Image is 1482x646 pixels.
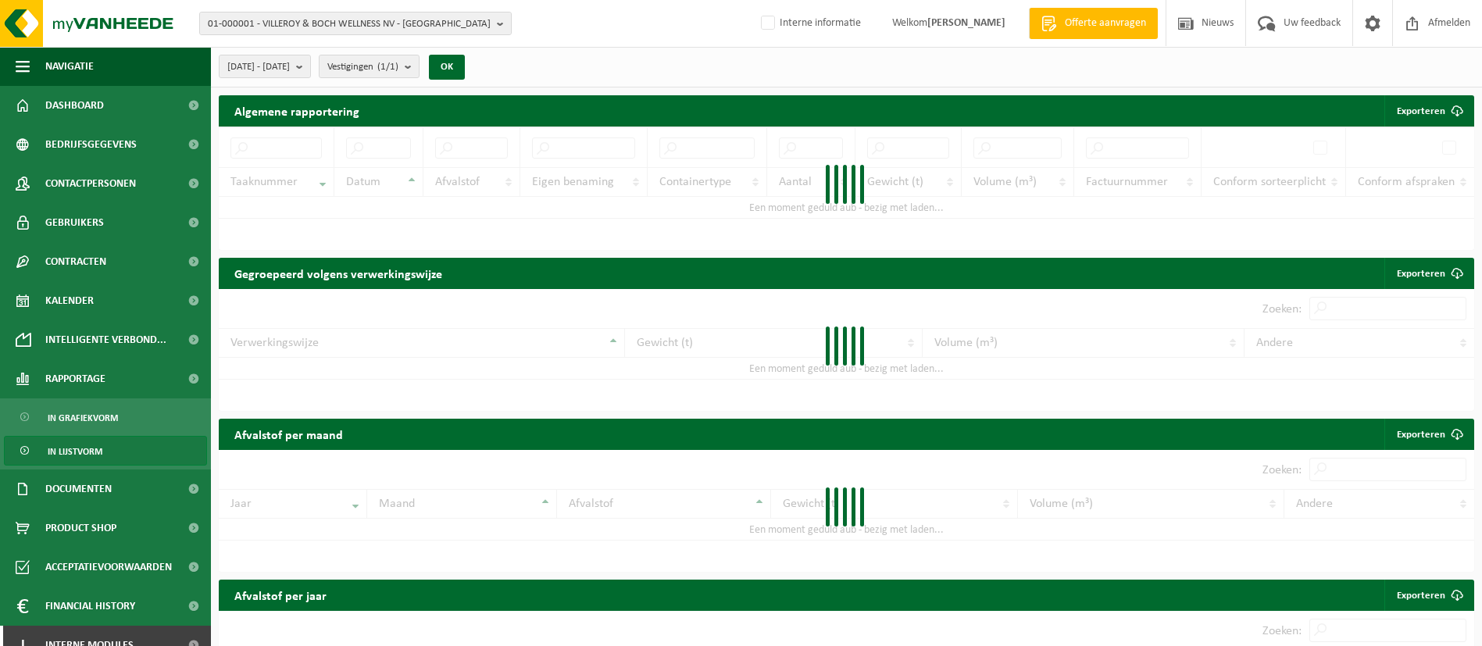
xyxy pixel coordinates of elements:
[4,436,207,466] a: In lijstvorm
[208,12,491,36] span: 01-000001 - VILLEROY & BOCH WELLNESS NV - [GEOGRAPHIC_DATA]
[429,55,465,80] button: OK
[45,320,166,359] span: Intelligente verbond...
[377,62,398,72] count: (1/1)
[219,95,375,127] h2: Algemene rapportering
[45,242,106,281] span: Contracten
[45,47,94,86] span: Navigatie
[45,587,135,626] span: Financial History
[45,125,137,164] span: Bedrijfsgegevens
[48,437,102,466] span: In lijstvorm
[219,580,342,610] h2: Afvalstof per jaar
[219,419,359,449] h2: Afvalstof per maand
[227,55,290,79] span: [DATE] - [DATE]
[1384,258,1473,289] a: Exporteren
[219,55,311,78] button: [DATE] - [DATE]
[4,402,207,432] a: In grafiekvorm
[45,359,105,398] span: Rapportage
[45,203,104,242] span: Gebruikers
[199,12,512,35] button: 01-000001 - VILLEROY & BOCH WELLNESS NV - [GEOGRAPHIC_DATA]
[1029,8,1158,39] a: Offerte aanvragen
[1384,95,1473,127] button: Exporteren
[327,55,398,79] span: Vestigingen
[1384,580,1473,611] a: Exporteren
[1384,419,1473,450] a: Exporteren
[45,164,136,203] span: Contactpersonen
[758,12,861,35] label: Interne informatie
[319,55,420,78] button: Vestigingen(1/1)
[45,281,94,320] span: Kalender
[45,509,116,548] span: Product Shop
[45,86,104,125] span: Dashboard
[45,548,172,587] span: Acceptatievoorwaarden
[1061,16,1150,31] span: Offerte aanvragen
[219,258,458,288] h2: Gegroepeerd volgens verwerkingswijze
[45,469,112,509] span: Documenten
[48,403,118,433] span: In grafiekvorm
[927,17,1005,29] strong: [PERSON_NAME]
